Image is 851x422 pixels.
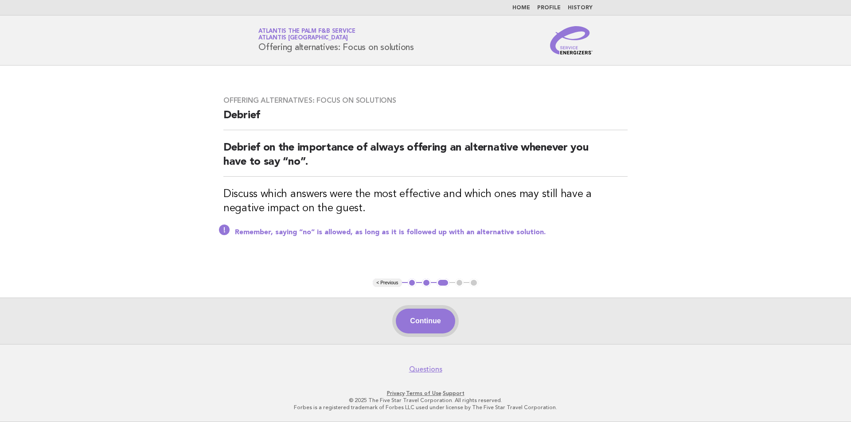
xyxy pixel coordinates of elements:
button: 3 [437,279,449,287]
h1: Offering alternatives: Focus on solutions [258,29,414,52]
img: Service Energizers [550,26,593,54]
h2: Debrief on the importance of always offering an alternative whenever you have to say “no”. [223,141,628,177]
p: Remember, saying “no” is allowed, as long as it is followed up with an alternative solution. [235,228,628,237]
p: © 2025 The Five Star Travel Corporation. All rights reserved. [154,397,697,404]
a: Privacy [387,390,405,396]
a: Profile [537,5,561,11]
a: Support [443,390,465,396]
a: Questions [409,365,442,374]
button: Continue [396,309,455,333]
button: 1 [408,279,417,287]
a: Home [512,5,530,11]
h2: Debrief [223,108,628,130]
a: History [568,5,593,11]
a: Terms of Use [406,390,441,396]
p: · · [154,390,697,397]
button: 2 [422,279,431,287]
p: Forbes is a registered trademark of Forbes LLC used under license by The Five Star Travel Corpora... [154,404,697,411]
a: Atlantis the Palm F&B ServiceAtlantis [GEOGRAPHIC_DATA] [258,28,355,41]
h3: Offering alternatives: Focus on solutions [223,96,628,105]
button: < Previous [373,279,402,287]
span: Atlantis [GEOGRAPHIC_DATA] [258,35,348,41]
h3: Discuss which answers were the most effective and which ones may still have a negative impact on ... [223,187,628,216]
